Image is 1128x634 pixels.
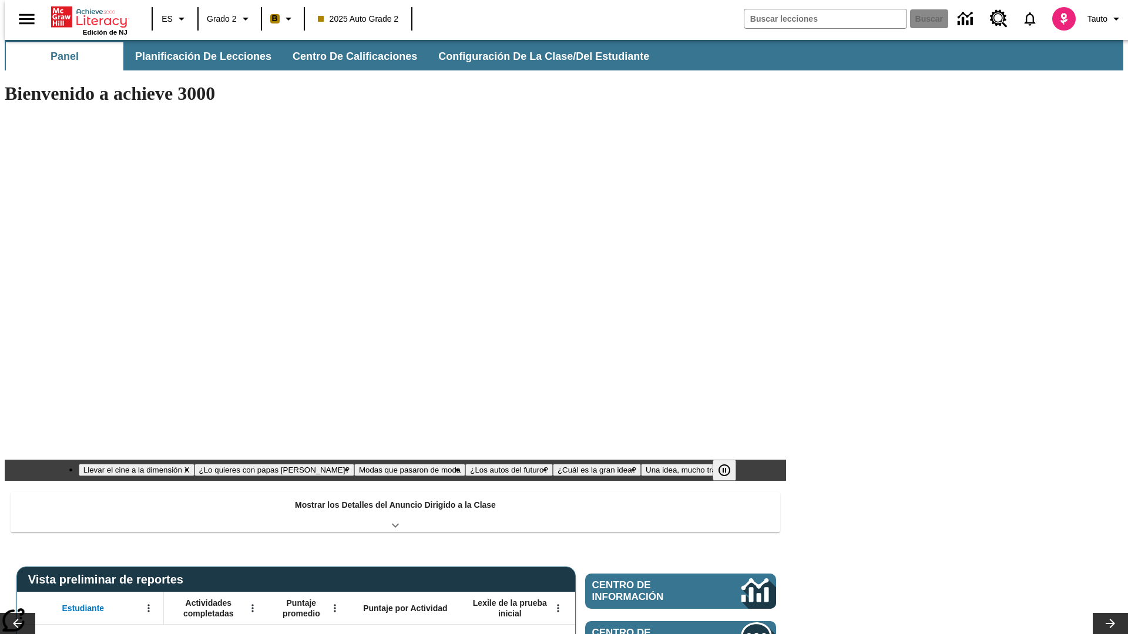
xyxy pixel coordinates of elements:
[713,460,748,481] div: Pausar
[295,499,496,511] p: Mostrar los Detalles del Anuncio Dirigido a la Clase
[156,8,194,29] button: Lenguaje: ES, Selecciona un idioma
[126,42,281,70] button: Planificación de lecciones
[1052,7,1076,31] img: avatar image
[140,599,157,617] button: Abrir menú
[6,42,123,70] button: Panel
[9,2,44,36] button: Abrir el menú lateral
[5,83,786,104] h1: Bienvenido a achieve 3000
[28,573,189,586] span: Vista preliminar de reportes
[363,603,447,613] span: Puntaje por Actividad
[79,464,194,476] button: Diapositiva 1 Llevar el cine a la dimensión X
[51,5,127,29] a: Portada
[283,42,427,70] button: Centro de calificaciones
[1087,13,1107,25] span: Tauto
[5,40,1123,70] div: Subbarra de navegación
[51,4,127,36] div: Portada
[202,8,257,29] button: Grado: Grado 2, Elige un grado
[5,42,660,70] div: Subbarra de navegación
[273,598,330,619] span: Puntaje promedio
[162,13,173,25] span: ES
[1045,4,1083,34] button: Escoja un nuevo avatar
[318,13,399,25] span: 2025 Auto Grade 2
[585,574,776,609] a: Centro de información
[170,598,247,619] span: Actividades completadas
[326,599,344,617] button: Abrir menú
[62,603,105,613] span: Estudiante
[592,579,702,603] span: Centro de información
[83,29,127,36] span: Edición de NJ
[641,464,736,476] button: Diapositiva 6 Una idea, mucho trabajo
[713,460,736,481] button: Pausar
[1093,613,1128,634] button: Carrusel de lecciones, seguir
[244,599,261,617] button: Abrir menú
[1083,8,1128,29] button: Perfil/Configuración
[11,492,780,532] div: Mostrar los Detalles del Anuncio Dirigido a la Clase
[983,3,1015,35] a: Centro de recursos, Se abrirá en una pestaña nueva.
[272,11,278,26] span: B
[266,8,300,29] button: Boost El color de la clase es anaranjado claro. Cambiar el color de la clase.
[1015,4,1045,34] a: Notificaciones
[467,598,553,619] span: Lexile de la prueba inicial
[465,464,553,476] button: Diapositiva 4 ¿Los autos del futuro?
[194,464,354,476] button: Diapositiva 2 ¿Lo quieres con papas fritas?
[549,599,567,617] button: Abrir menú
[951,3,983,35] a: Centro de información
[207,13,237,25] span: Grado 2
[429,42,659,70] button: Configuración de la clase/del estudiante
[744,9,907,28] input: Buscar campo
[553,464,641,476] button: Diapositiva 5 ¿Cuál es la gran idea?
[354,464,465,476] button: Diapositiva 3 Modas que pasaron de moda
